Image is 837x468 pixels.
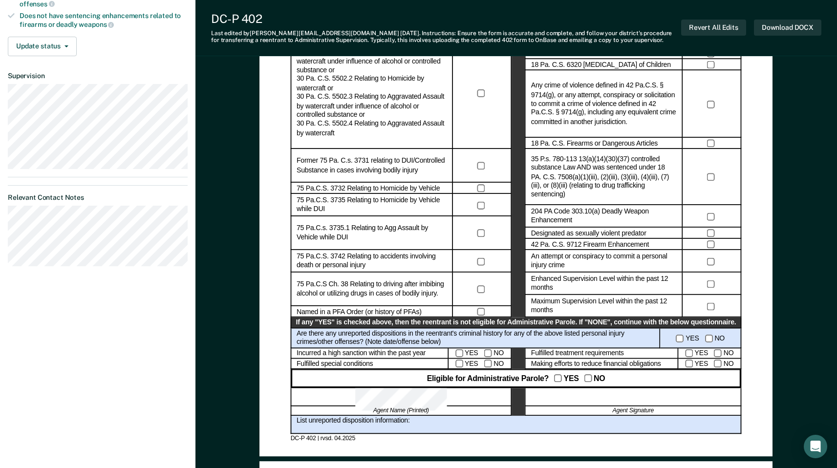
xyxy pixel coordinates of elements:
label: 30 Pa. C.S. 5502.1 Relating to Homicide by watercraft under influence of alcohol or controlled su... [297,48,447,138]
span: weapons [79,21,114,28]
div: YES NO [449,348,512,359]
label: Former 75 Pa. C.s. 3731 relating to DUI/Controlled Substance in cases involving bodily injury [297,157,447,175]
label: 75 Pa.C.S. 3732 Relating to Homicide by Vehicle [297,184,440,192]
div: YES NO [661,328,742,348]
div: Agent Signature [525,406,742,416]
div: List unreported disposition information: [291,416,742,434]
div: DC-P 402 | rvsd. 04.2025 [291,434,742,442]
label: 75 Pa.C.S. 3735 Relating to Homicide by Vehicle while DUI [297,196,447,214]
div: Does not have sentencing enhancements related to firearms or deadly [20,12,188,28]
dt: Relevant Contact Notes [8,193,188,202]
div: Open Intercom Messenger [804,435,827,458]
label: 18 Pa. C.S. Firearms or Dangerous Articles [531,139,658,148]
button: Update status [8,37,77,56]
label: Designated as sexually violent predator [531,229,646,237]
label: 75 Pa.C.S. 3742 Relating to accidents involving death or personal injury [297,252,447,270]
div: Eligible for Administrative Parole? YES NO [291,369,742,388]
label: Any crime of violence defined in 42 Pa.C.S. § 9714(g), or any attempt, conspiracy or solicitation... [531,82,677,127]
label: 204 PA Code 303.10(a) Deadly Weapon Enhancement [531,207,677,225]
div: Last edited by [PERSON_NAME][EMAIL_ADDRESS][DOMAIN_NAME] . Instructions: Ensure the form is accur... [211,30,681,44]
div: Agent Name (Printed) [291,406,512,416]
label: 18 Pa. C.S. 6318 Unlawful Contact with Minor [531,49,665,58]
label: An attempt or conspiracy to commit a personal injury crime [531,252,677,270]
label: Named in a PFA Order (or history of PFAs) [297,307,422,316]
div: YES NO [678,359,741,369]
label: 75 Pa.C.S Ch. 38 Relating to driving after imbibing alcohol or utilizing drugs in cases of bodily... [297,280,447,298]
label: Enhanced Supervision Level within the past 12 months [531,275,677,293]
div: If any "YES" is checked above, then the reentrant is not eligible for Administrative Parole. If "... [291,318,742,328]
div: Incurred a high sanction within the past year [291,348,449,359]
div: YES NO [678,348,741,359]
label: 35 P.s. 780-113 13(a)(14)(30)(37) controlled substance Law AND was sentenced under 18 PA. C.S. 75... [531,154,677,199]
dt: Supervision [8,72,188,80]
label: 42 Pa. C.S. 9712 Firearm Enhancement [531,240,649,249]
div: DC-P 402 [211,12,681,26]
button: Download DOCX [754,20,821,36]
label: Maximum Supervision Level within the past 12 months [531,297,677,315]
div: Are there any unreported dispositions in the reentrant's criminal history for any of the above li... [291,328,661,348]
div: Fulfilled special conditions [291,359,449,369]
div: Fulfilled treatment requirements [525,348,679,359]
div: Making efforts to reduce financial obligations [525,359,679,369]
span: [DATE] [400,30,419,37]
div: YES NO [449,359,512,369]
button: Revert All Edits [681,20,746,36]
label: 18 Pa. C.S. 6320 [MEDICAL_DATA] of Children [531,60,671,69]
label: 75 Pa.C.s. 3735.1 Relating to Agg Assault by Vehicle while DUI [297,224,447,242]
